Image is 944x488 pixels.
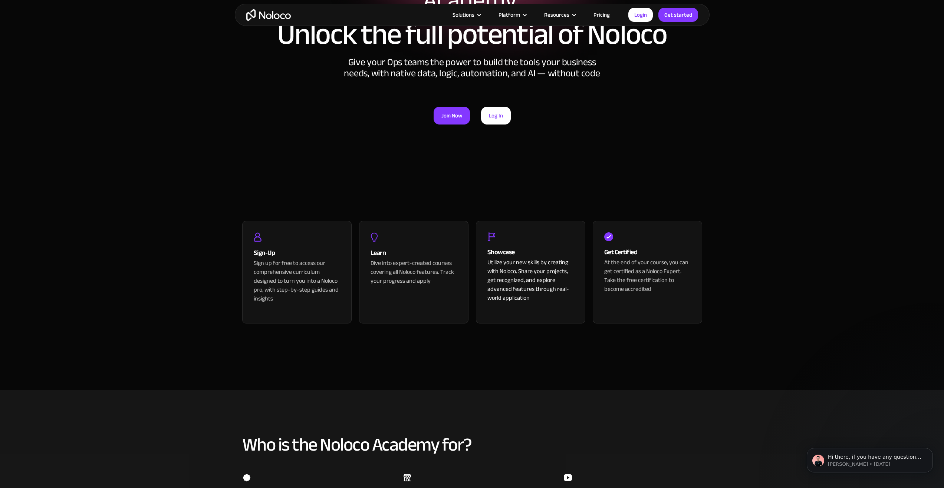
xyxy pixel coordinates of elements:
[371,248,457,259] div: Learn
[487,257,569,303] a: Utilize your new skills by creating with Noloco. Share your projects, get recognized, and explore...
[254,259,340,312] div: Sign up for free to access our comprehensive curriculum designed to turn you into a Noloco pro, w...
[242,435,702,455] h2: Who is the Noloco Academy for?
[499,10,520,20] div: Platform
[604,247,691,258] div: Get Certified
[544,10,569,20] div: Resources
[443,10,489,20] div: Solutions
[584,10,619,20] a: Pricing
[796,432,944,484] iframe: Intercom notifications message
[342,57,602,79] div: Give your Ops teams the power to build the tools your business needs, with native data, logic, au...
[434,107,470,125] a: Join Now
[535,10,584,20] div: Resources
[453,10,474,20] div: Solutions
[371,259,457,285] div: Dive into expert-created courses covering all Noloco features. Track your progress and apply
[604,258,691,293] div: At the end of your course, you can get certified as a Noloco Expert. Take the free certification ...
[487,247,574,258] div: Showcase
[254,248,340,259] div: Sign-Up
[242,20,702,49] h2: Unlock the full potential of Noloco
[481,107,511,125] a: Log In
[658,8,698,22] a: Get started
[628,8,653,22] a: Login
[246,9,291,21] a: home
[489,10,535,20] div: Platform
